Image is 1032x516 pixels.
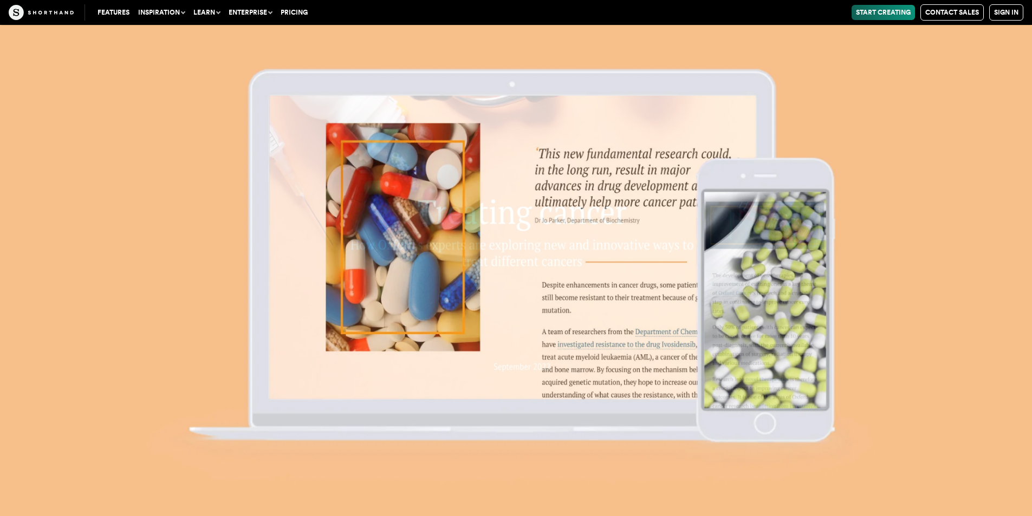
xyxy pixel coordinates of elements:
[189,5,224,20] button: Learn
[852,5,915,20] a: Start Creating
[9,5,74,20] img: The Craft
[93,5,134,20] a: Features
[134,5,189,20] button: Inspiration
[989,4,1023,21] a: Sign in
[920,4,984,21] a: Contact Sales
[224,5,276,20] button: Enterprise
[276,5,312,20] a: Pricing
